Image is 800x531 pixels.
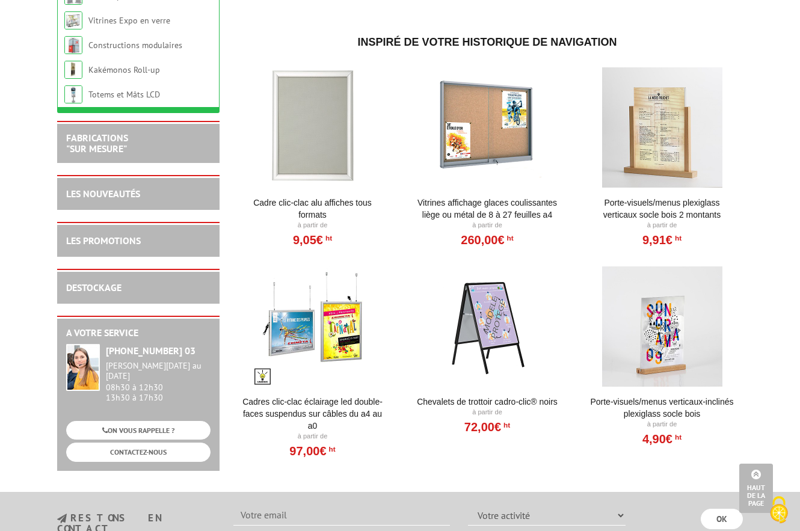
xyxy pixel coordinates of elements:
[461,236,513,244] a: 260,00€HT
[88,40,182,51] a: Constructions modulaires
[106,361,211,402] div: 08h30 à 12h30 13h30 à 17h30
[238,221,387,230] p: À partir de
[66,344,100,391] img: widget-service.jpg
[758,490,800,531] button: Cookies (fenêtre modale)
[588,221,736,230] p: À partir de
[413,197,562,221] a: Vitrines affichage glaces coulissantes liège ou métal de 8 à 27 feuilles A4
[238,197,387,221] a: Cadre Clic-Clac Alu affiches tous formats
[66,235,141,247] a: LES PROMOTIONS
[66,421,211,440] a: ON VOUS RAPPELLE ?
[64,85,82,103] img: Totems et Mâts LCD
[66,328,211,339] h2: A votre service
[289,447,335,455] a: 97,00€HT
[238,396,387,432] a: Cadres clic-clac éclairage LED double-faces suspendus sur câbles du A4 au A0
[672,234,682,242] sup: HT
[106,361,211,381] div: [PERSON_NAME][DATE] au [DATE]
[588,420,736,429] p: À partir de
[588,197,736,221] a: Porte-Visuels/Menus Plexiglass Verticaux Socle Bois 2 Montants
[238,432,387,441] p: À partir de
[701,509,743,529] input: OK
[642,236,682,244] a: 9,91€HT
[501,421,510,429] sup: HT
[106,345,195,357] strong: [PHONE_NUMBER] 03
[323,234,332,242] sup: HT
[588,396,736,420] a: Porte-Visuels/Menus verticaux-inclinés plexiglass socle bois
[739,464,773,513] a: Haut de la page
[88,64,160,75] a: Kakémonos Roll-up
[357,36,617,48] span: Inspiré de votre historique de navigation
[64,61,82,79] img: Kakémonos Roll-up
[413,408,562,417] p: À partir de
[642,435,682,443] a: 4,90€HT
[64,36,82,54] img: Constructions modulaires
[66,281,122,293] a: DESTOCKAGE
[57,514,67,524] img: newsletter.jpg
[66,443,211,461] a: CONTACTEZ-NOUS
[293,236,332,244] a: 9,05€HT
[672,433,682,441] sup: HT
[66,132,128,155] a: FABRICATIONS"Sur Mesure"
[66,188,140,200] a: LES NOUVEAUTÉS
[764,495,794,525] img: Cookies (fenêtre modale)
[413,221,562,230] p: À partir de
[64,11,82,29] img: Vitrines Expo en verre
[505,234,514,242] sup: HT
[88,89,160,100] a: Totems et Mâts LCD
[464,423,510,431] a: 72,00€HT
[88,15,170,26] a: Vitrines Expo en verre
[327,445,336,453] sup: HT
[413,396,562,408] a: Chevalets de trottoir Cadro-Clic® Noirs
[233,505,450,526] input: Votre email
